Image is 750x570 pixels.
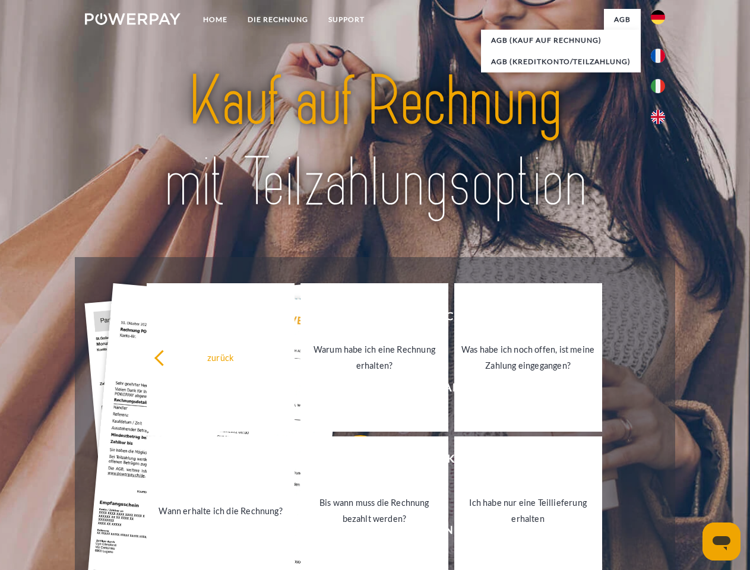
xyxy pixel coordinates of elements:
a: AGB (Kauf auf Rechnung) [481,30,641,51]
a: Was habe ich noch offen, ist meine Zahlung eingegangen? [454,283,602,432]
img: title-powerpay_de.svg [113,57,637,227]
div: Was habe ich noch offen, ist meine Zahlung eingegangen? [461,341,595,373]
img: it [651,79,665,93]
img: logo-powerpay-white.svg [85,13,181,25]
div: Warum habe ich eine Rechnung erhalten? [308,341,441,373]
div: Ich habe nur eine Teillieferung erhalten [461,495,595,527]
img: de [651,10,665,24]
div: Wann erhalte ich die Rechnung? [154,502,287,518]
a: agb [604,9,641,30]
div: zurück [154,349,287,365]
img: fr [651,49,665,63]
iframe: Schaltfläche zum Öffnen des Messaging-Fensters [702,522,740,560]
a: SUPPORT [318,9,375,30]
a: Home [193,9,238,30]
a: AGB (Kreditkonto/Teilzahlung) [481,51,641,72]
img: en [651,110,665,124]
a: DIE RECHNUNG [238,9,318,30]
div: Bis wann muss die Rechnung bezahlt werden? [308,495,441,527]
